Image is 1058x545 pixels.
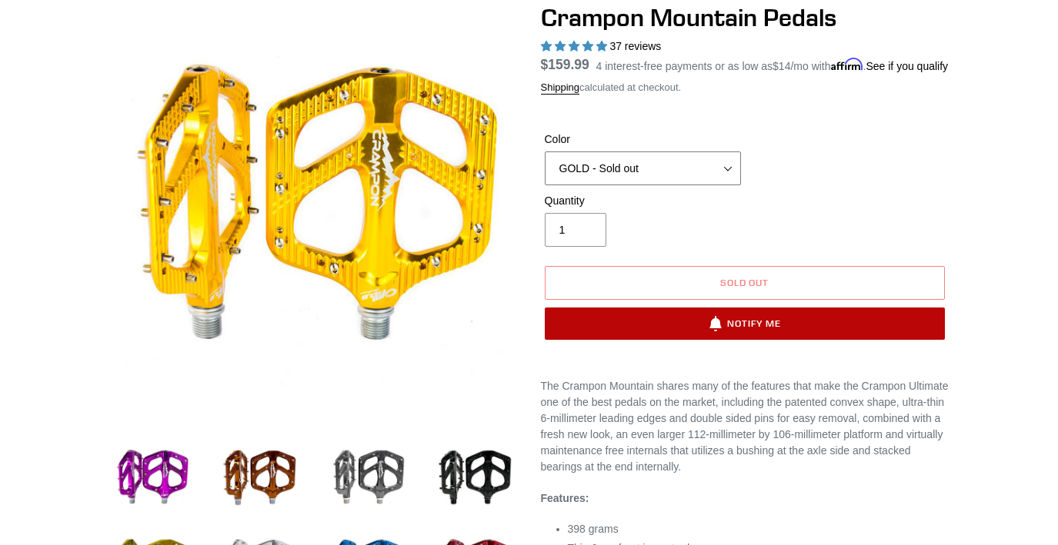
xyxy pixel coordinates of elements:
a: See if you qualify - Learn more about Affirm Financing (opens in modal) [866,60,948,72]
img: Load image into Gallery viewer, bronze [218,435,302,520]
li: 398 grams [568,521,949,537]
span: $14 [773,60,790,72]
img: Load image into Gallery viewer, stealth [433,435,518,520]
p: The Crampon Mountain shares many of the features that make the Crampon Ultimate one of the best p... [541,378,949,475]
a: Shipping [541,81,580,95]
label: Quantity [545,193,741,209]
span: $159.99 [541,57,589,72]
p: 4 interest-free payments or as low as /mo with . [596,55,949,75]
div: calculated at checkout. [541,80,949,95]
span: Affirm [831,58,863,71]
strong: Features: [541,492,589,504]
h1: Crampon Mountain Pedals [541,3,949,32]
button: Sold out [545,266,945,300]
span: 37 reviews [609,40,661,52]
button: Notify Me [545,307,945,340]
img: Load image into Gallery viewer, grey [325,435,410,520]
label: Color [545,131,741,148]
img: Load image into Gallery viewer, purple [110,435,195,520]
span: Sold out [720,277,769,288]
span: 4.97 stars [541,40,610,52]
